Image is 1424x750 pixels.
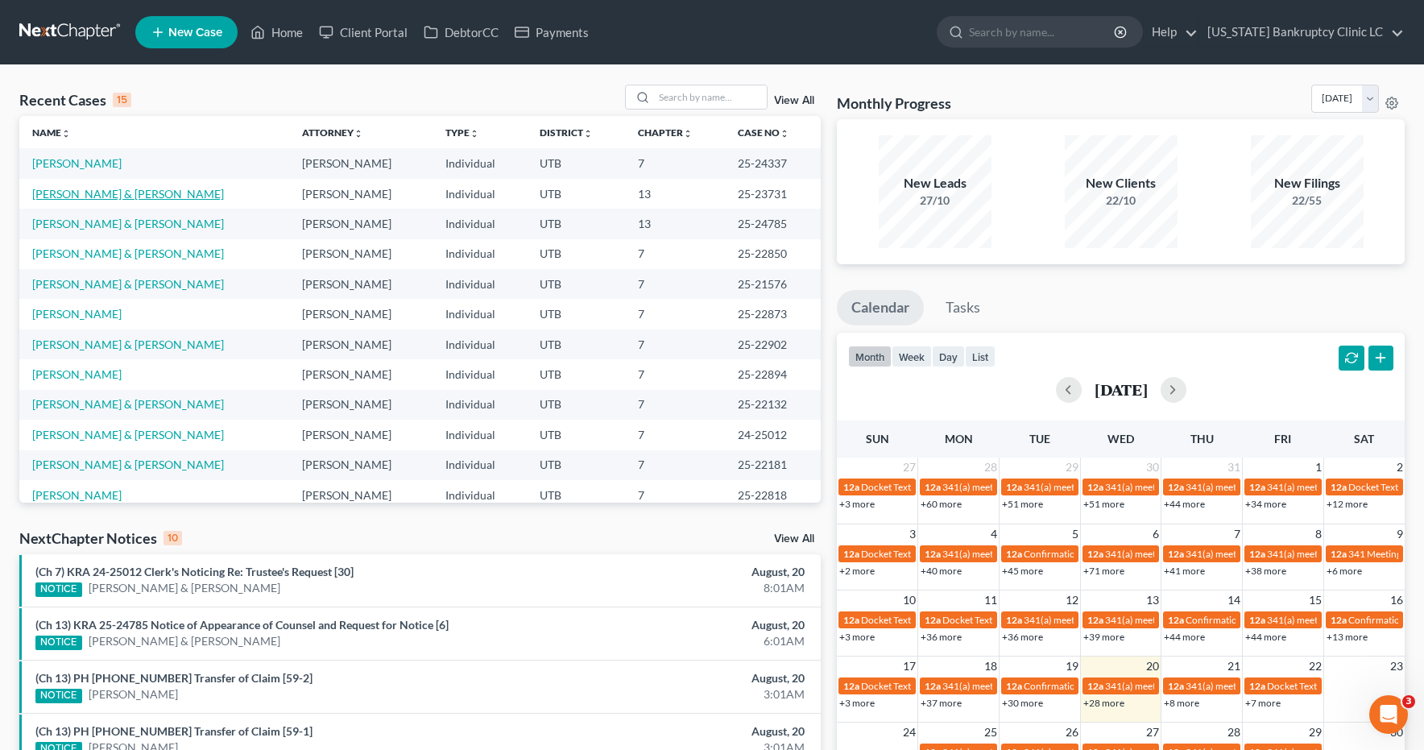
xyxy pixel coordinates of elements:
td: [PERSON_NAME] [289,390,433,420]
td: [PERSON_NAME] [289,269,433,299]
span: 1 [1314,458,1323,477]
a: +41 more [1164,565,1205,577]
span: 23 [1389,657,1405,676]
div: Recent Cases [19,90,131,110]
a: Payments [507,18,597,47]
span: 12a [925,548,941,560]
td: 25-24785 [725,209,821,238]
span: 12a [1168,680,1184,692]
span: 341(a) meeting for [DEMOGRAPHIC_DATA][PERSON_NAME] [1024,614,1285,626]
td: [PERSON_NAME] [289,239,433,269]
span: 28 [983,458,999,477]
a: +13 more [1327,631,1368,643]
div: 22/55 [1251,193,1364,209]
a: +2 more [839,565,875,577]
a: +38 more [1245,565,1286,577]
a: +3 more [839,498,875,510]
span: 26 [1064,723,1080,742]
span: Sat [1354,432,1374,445]
a: (Ch 13) PH [PHONE_NUMBER] Transfer of Claim [59-1] [35,724,313,738]
td: 7 [625,239,725,269]
span: 12a [1006,548,1022,560]
a: +40 more [921,565,962,577]
a: [PERSON_NAME] [32,156,122,170]
td: 13 [625,179,725,209]
div: 3:01AM [559,686,805,702]
span: 21 [1226,657,1242,676]
a: [PERSON_NAME] & [PERSON_NAME] [32,277,224,291]
span: 5 [1070,524,1080,544]
span: Fri [1274,432,1291,445]
td: UTB [527,269,625,299]
td: Individual [433,148,527,178]
span: 6 [1151,524,1161,544]
a: Tasks [931,290,995,325]
div: August, 20 [559,617,805,633]
span: New Case [168,27,222,39]
td: UTB [527,359,625,389]
td: 24-25012 [725,420,821,450]
span: 12a [1006,614,1022,626]
span: 12a [1331,481,1347,493]
span: 12 [1064,590,1080,610]
span: Wed [1107,432,1134,445]
td: UTB [527,179,625,209]
span: 29 [1307,723,1323,742]
div: August, 20 [559,564,805,580]
button: month [848,346,892,367]
span: 12a [1249,680,1265,692]
a: [PERSON_NAME] & [PERSON_NAME] [89,580,280,596]
td: 25-22850 [725,239,821,269]
span: Docket Text: for [PERSON_NAME] [861,481,1005,493]
td: [PERSON_NAME] [289,148,433,178]
span: 12a [843,548,859,560]
h3: Monthly Progress [837,93,951,113]
span: 22 [1307,657,1323,676]
span: 12a [1249,481,1265,493]
a: +51 more [1002,498,1043,510]
i: unfold_more [583,129,593,139]
a: +30 more [1002,697,1043,709]
a: [PERSON_NAME] & [PERSON_NAME] [32,247,224,260]
span: 12a [1168,614,1184,626]
span: 31 [1226,458,1242,477]
td: UTB [527,420,625,450]
a: [PERSON_NAME] & [PERSON_NAME] [32,217,224,230]
td: 25-24337 [725,148,821,178]
a: Client Portal [311,18,416,47]
a: Nameunfold_more [32,126,71,139]
div: NOTICE [35,636,82,650]
span: 341(a) meeting for [PERSON_NAME] [1267,614,1422,626]
span: 24 [901,723,917,742]
span: 14 [1226,590,1242,610]
a: +3 more [839,697,875,709]
a: (Ch 13) KRA 25-24785 Notice of Appearance of Counsel and Request for Notice [6] [35,618,449,632]
td: Individual [433,209,527,238]
td: 25-23731 [725,179,821,209]
td: UTB [527,480,625,510]
span: 341(a) meeting for [PERSON_NAME] & [PERSON_NAME] [1105,680,1346,692]
a: +8 more [1164,697,1199,709]
a: (Ch 7) KRA 24-25012 Clerk's Noticing Re: Trustee's Request [30] [35,565,354,578]
div: NOTICE [35,689,82,703]
td: 7 [625,480,725,510]
a: Calendar [837,290,924,325]
a: [PERSON_NAME] [32,307,122,321]
span: 27 [901,458,917,477]
div: August, 20 [559,670,805,686]
a: Home [242,18,311,47]
span: Sun [866,432,889,445]
span: 2 [1395,458,1405,477]
span: 13 [1145,590,1161,610]
td: 25-22902 [725,329,821,359]
span: 30 [1145,458,1161,477]
a: [PERSON_NAME] & [PERSON_NAME] [89,633,280,649]
span: 12a [1249,614,1265,626]
span: Docket Text: for [PERSON_NAME] & [PERSON_NAME] [861,548,1091,560]
a: +39 more [1083,631,1124,643]
a: Typeunfold_more [445,126,479,139]
td: Individual [433,450,527,480]
iframe: Intercom live chat [1369,695,1408,734]
span: 3 [908,524,917,544]
td: 25-22132 [725,390,821,420]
